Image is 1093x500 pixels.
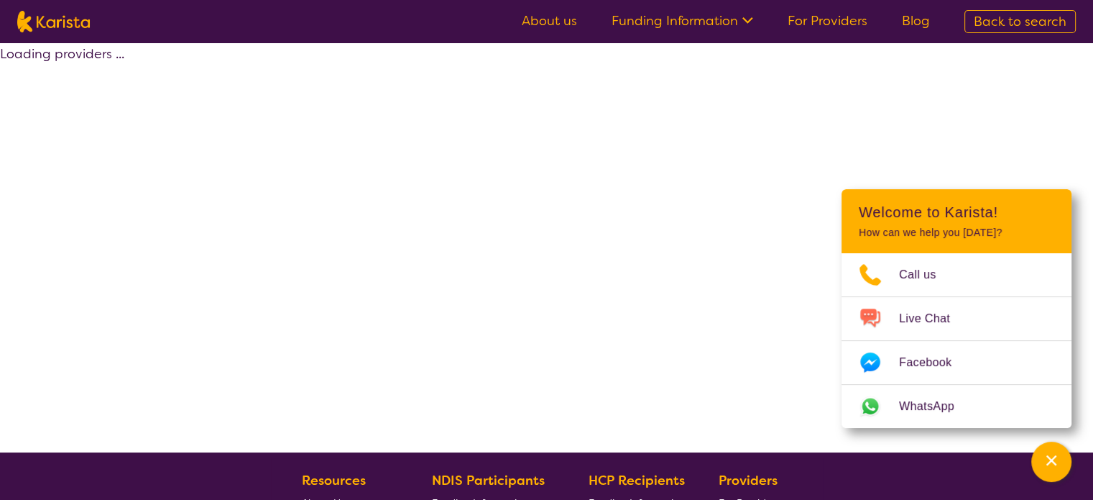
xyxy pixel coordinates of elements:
[899,308,967,329] span: Live Chat
[432,472,545,489] b: NDIS Participants
[964,10,1076,33] a: Back to search
[841,253,1071,428] ul: Choose channel
[589,472,685,489] b: HCP Recipients
[899,396,972,417] span: WhatsApp
[612,12,753,29] a: Funding Information
[902,12,930,29] a: Blog
[719,472,778,489] b: Providers
[788,12,867,29] a: For Providers
[899,352,969,373] span: Facebook
[859,204,1054,221] h2: Welcome to Karista!
[302,472,366,489] b: Resources
[1031,442,1071,482] button: Channel Menu
[899,264,954,286] span: Call us
[17,11,90,32] img: Karista logo
[841,189,1071,428] div: Channel Menu
[859,227,1054,239] p: How can we help you [DATE]?
[974,13,1066,30] span: Back to search
[522,12,577,29] a: About us
[841,385,1071,428] a: Web link opens in a new tab.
